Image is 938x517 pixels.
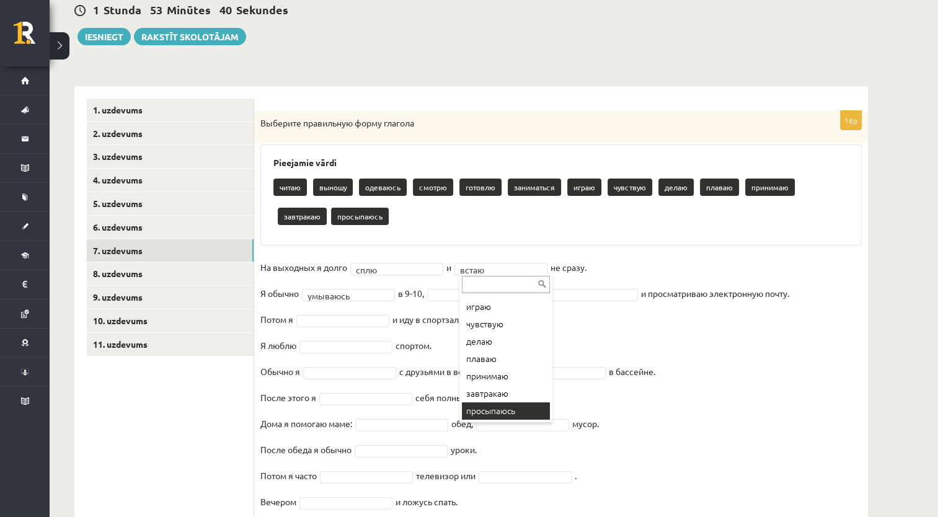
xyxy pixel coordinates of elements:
div: просыпаюсь [462,402,550,420]
div: делаю [462,333,550,350]
div: завтракаю [462,385,550,402]
div: играю [462,298,550,316]
div: принимаю [462,368,550,385]
div: чувствую [462,316,550,333]
div: плаваю [462,350,550,368]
